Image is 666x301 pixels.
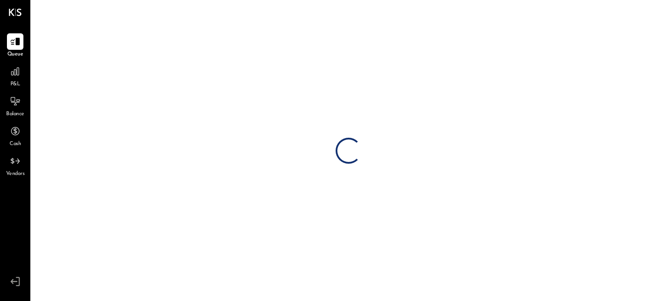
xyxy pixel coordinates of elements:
span: P&L [10,81,20,88]
a: Vendors [0,153,30,178]
a: Balance [0,93,30,118]
a: Cash [0,123,30,148]
a: Queue [0,33,30,58]
span: Queue [7,51,23,58]
span: Balance [6,110,24,118]
span: Vendors [6,170,25,178]
span: Cash [10,140,21,148]
a: P&L [0,63,30,88]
